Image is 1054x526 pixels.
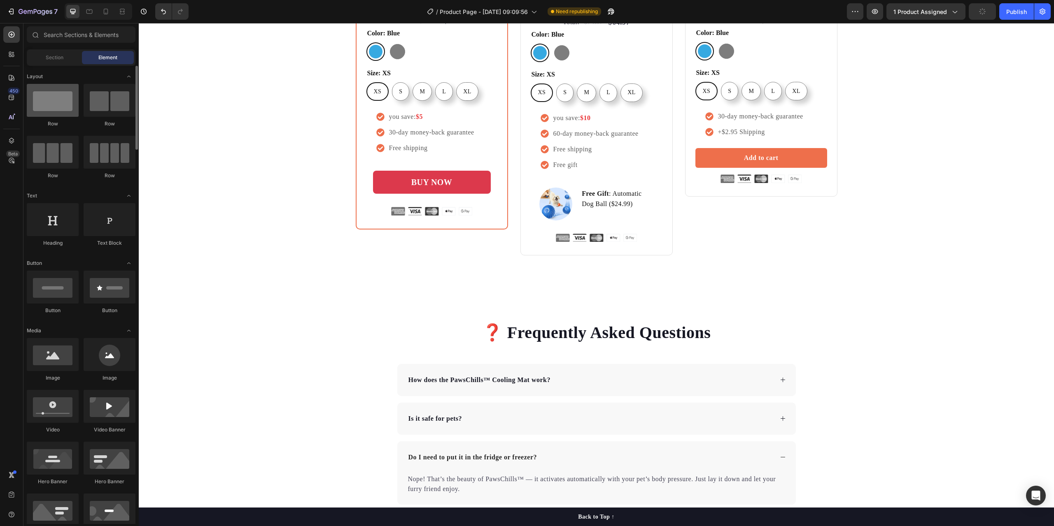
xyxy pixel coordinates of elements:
[27,426,79,433] div: Video
[250,104,336,114] p: 30-day money-back guarantee
[893,7,947,16] span: 1 product assigned
[439,489,476,498] div: Back to Top ↑
[557,44,582,56] legend: Size: XS
[886,3,965,20] button: 1 product assigned
[84,120,135,127] div: Row
[392,46,417,57] legend: Size: XS
[260,65,263,72] span: S
[234,148,352,171] a: BUY NOW
[610,65,615,71] span: M
[84,239,135,247] div: Text Block
[653,65,661,71] span: XL
[84,374,135,382] div: Image
[399,66,407,72] span: XS
[417,211,498,219] img: 495611768014373769-f1ef80b6-5899-4fba-b7e6-8f20662d1820.png
[228,44,253,56] legend: Size: XS
[324,65,332,72] span: XL
[252,184,333,192] img: 495611768014373769-f1ef80b6-5899-4fba-b7e6-8f20662d1820.png
[27,192,37,199] span: Text
[281,65,286,72] span: M
[27,239,79,247] div: Heading
[436,7,438,16] span: /
[424,66,428,72] span: S
[415,90,500,100] p: you save:
[122,70,135,83] span: Toggle open
[27,327,41,334] span: Media
[557,125,688,145] button: Add to cart
[564,65,572,71] span: XS
[303,65,307,72] span: L
[277,90,284,97] strong: $5
[270,352,412,362] p: How does the PawsChills™ Cooling Mat work?
[98,54,117,61] span: Element
[556,8,598,15] span: Need republishing
[84,307,135,314] div: Button
[440,7,528,16] span: Product Page - [DATE] 09:09:56
[122,257,135,270] span: Toggle open
[84,426,135,433] div: Video Banner
[235,65,243,72] span: XS
[582,151,663,160] img: 495611768014373769-f1ef80b6-5899-4fba-b7e6-8f20662d1820.png
[54,7,58,16] p: 7
[632,65,636,71] span: L
[27,478,79,485] div: Hero Banner
[27,172,79,179] div: Row
[489,66,497,72] span: XL
[155,3,189,20] div: Undo/Redo
[270,391,324,401] p: Is it safe for pets?
[441,91,452,98] strong: $10
[84,172,135,179] div: Row
[1026,486,1046,505] div: Open Intercom Messenger
[392,6,427,17] legend: Color: Blue
[84,478,135,485] div: Hero Banner
[258,298,658,321] h2: ❓ Frequently Asked Questions
[443,165,516,186] p: : Automatic Dog Ball ($24.99)
[1006,7,1027,16] div: Publish
[605,130,640,140] div: Add to cart
[579,104,665,114] p: +$2.95 Shipping
[250,89,336,99] p: you save:
[122,189,135,202] span: Toggle open
[139,23,1054,526] iframe: Design area
[27,73,43,80] span: Layout
[468,66,471,72] span: L
[415,137,500,147] p: Free gift
[270,429,399,439] p: Do I need to put it in the fridge or freezer?
[415,106,500,116] p: 60-day money-back guarantee
[589,65,592,71] span: S
[27,120,79,127] div: Row
[415,121,500,131] p: Free shipping
[27,374,79,382] div: Image
[6,151,20,157] div: Beta
[122,324,135,337] span: Toggle open
[273,155,313,164] strong: BUY NOW
[27,26,135,43] input: Search Sections & Elements
[443,167,470,174] strong: Free Gift
[557,4,591,16] legend: Color: Blue
[269,451,646,471] p: Nope! That’s the beauty of PawsChills™ — it activates automatically with your pet’s body pressure...
[579,88,665,98] p: 30-day money-back guarantee
[46,54,63,61] span: Section
[250,120,336,130] p: Free shipping
[445,66,450,72] span: M
[401,165,434,197] img: gempages_580635014106973102-85cbc4d0-51ed-4f63-a64c-70b734e65003.jpg
[27,307,79,314] div: Button
[8,88,20,94] div: 450
[3,3,61,20] button: 7
[27,260,42,267] span: Button
[999,3,1034,20] button: Publish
